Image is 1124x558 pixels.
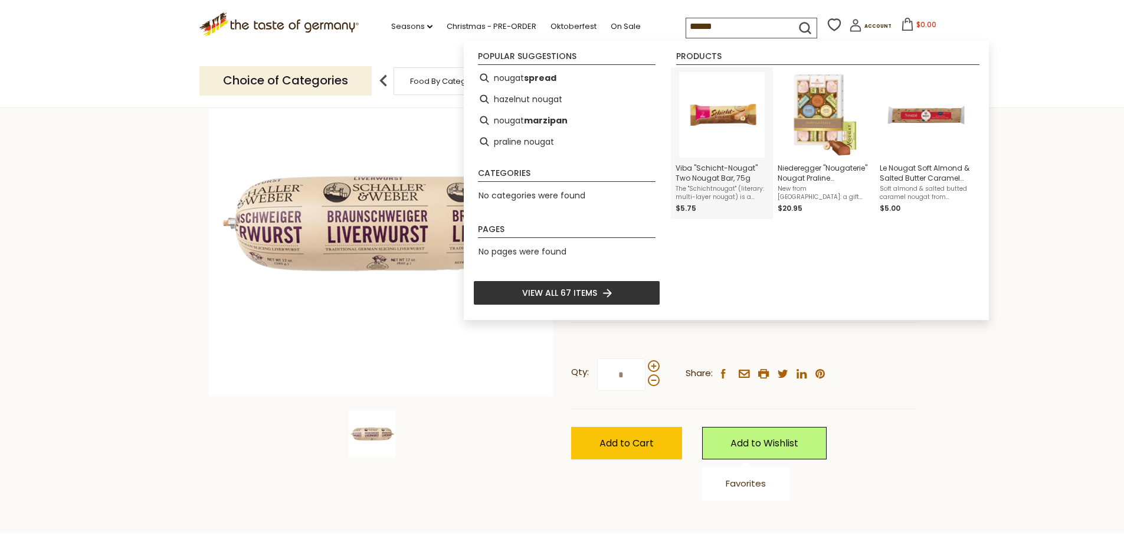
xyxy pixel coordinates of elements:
img: previous arrow [372,69,395,93]
li: praline nougat [473,131,660,152]
span: Niederegger "Nougaterie" Nougat Praline Assortment, 7.2 oz [778,163,870,183]
span: Le Nougat Soft Almond & Salted Butter Caramel Nougat, 3.52 oz - DEAL [880,163,972,183]
li: Products [676,52,979,65]
div: Instant Search Results [464,41,989,320]
span: No pages were found [479,246,566,257]
li: Niederegger "Nougaterie" Nougat Praline Assortment, 7.2 oz [773,67,875,219]
a: Favorites [726,477,766,490]
li: hazelnut nougat [473,89,660,110]
a: Oktoberfest [550,20,597,33]
img: Le Nougat Almond & Salted Butter Caramel [883,72,969,158]
input: Qty: [597,358,645,391]
a: Account [849,19,892,36]
button: Add to Cart [571,427,682,459]
span: $5.75 [676,203,696,213]
span: Share: [686,366,713,381]
b: marzipan [524,114,568,128]
span: $0.00 [916,19,936,30]
a: Seasons [391,20,432,33]
li: View all 67 items [473,280,660,305]
span: $5.00 [880,203,900,213]
li: Categories [478,169,656,182]
img: Niederegger Nougat Praline Assortment [781,72,867,158]
a: Viba Schict NougatViba "Schicht-Nougat" Two Nougat Bar, 75gThe "Schichtnougat" (literary: multi-l... [676,72,768,214]
a: Christmas - PRE-ORDER [447,20,536,33]
span: Soft almond & salted butted caramel nougat from [GEOGRAPHIC_DATA] [880,185,972,201]
b: spread [524,71,556,85]
span: The "Schichtnougat" (literary: multi-layer nougat) is a famous soley nougat candy bar from [GEOGR... [676,185,768,201]
a: Niederegger Nougat Praline AssortmentNiederegger "Nougaterie" Nougat Praline Assortment, 7.2 ozNe... [778,72,870,214]
a: Food By Category [410,77,479,86]
a: Le Nougat Almond & Salted Butter CaramelLe Nougat Soft Almond & Salted Butter Caramel Nougat, 3.5... [880,72,972,214]
li: Pages [478,225,656,238]
a: On Sale [611,20,641,33]
img: Schaller and Weber Braunschweiger Liverwurst [349,410,396,458]
li: nougat spread [473,67,660,89]
a: Add to Wishlist [702,427,827,459]
span: No categories were found [479,190,585,201]
span: $20.95 [778,203,802,213]
li: Viba "Schicht-Nougat" Two Nougat Bar, 75g [671,67,773,219]
span: New from [GEOGRAPHIC_DATA]: a gift box with 16 of the finest nougat creations that melt in your m... [778,185,870,201]
span: View all 67 items [522,286,597,299]
button: $0.00 [894,18,944,35]
span: Account [864,23,892,30]
li: Popular suggestions [478,52,656,65]
span: Viba "Schicht-Nougat" Two Nougat Bar, 75g [676,163,768,183]
strong: Qty: [571,365,589,380]
li: nougat marzipan [473,110,660,131]
p: Choice of Categories [199,66,372,95]
img: Schaller and Weber Braunschweiger Liverwurst [208,51,553,396]
li: Le Nougat Soft Almond & Salted Butter Caramel Nougat, 3.52 oz - DEAL [875,67,977,219]
span: Add to Cart [599,436,654,450]
img: Viba Schict Nougat [679,72,765,158]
